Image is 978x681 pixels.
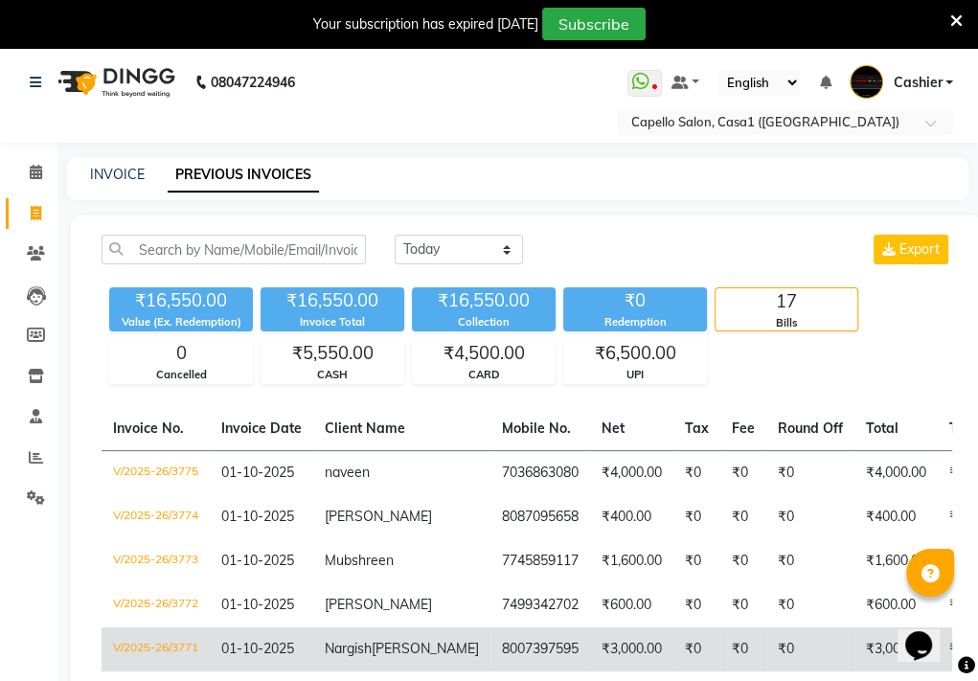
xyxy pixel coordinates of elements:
td: ₹0 [673,450,720,495]
div: CASH [262,367,403,383]
span: Invoice Date [221,420,302,437]
td: ₹3,000.00 [590,627,673,671]
td: ₹0 [673,583,720,627]
td: ₹0 [766,495,854,539]
td: ₹1,600.00 [590,539,673,583]
div: UPI [564,367,706,383]
td: ₹600.00 [590,583,673,627]
td: ₹400.00 [590,495,673,539]
td: ₹3,000.00 [854,627,938,671]
a: INVOICE [90,166,145,183]
td: ₹0 [766,539,854,583]
img: logo [49,56,180,109]
td: ₹0 [673,627,720,671]
input: Search by Name/Mobile/Email/Invoice No [102,235,366,264]
div: ₹0 [563,287,707,314]
div: Your subscription has expired [DATE] [313,14,538,34]
iframe: chat widget [898,604,959,662]
span: Export [899,240,940,258]
td: ₹1,600.00 [854,539,938,583]
div: CARD [413,367,555,383]
td: ₹0 [720,495,766,539]
td: ₹0 [720,539,766,583]
span: naveen [325,464,370,481]
button: Export [874,235,948,264]
td: 8087095658 [490,495,590,539]
td: ₹4,000.00 [854,450,938,495]
span: Fee [732,420,755,437]
div: Collection [412,314,556,330]
div: Cancelled [110,367,252,383]
div: 0 [110,340,252,367]
td: V/2025-26/3771 [102,627,210,671]
td: ₹0 [766,450,854,495]
div: ₹16,550.00 [412,287,556,314]
div: Value (Ex. Redemption) [109,314,253,330]
div: Redemption [563,314,707,330]
span: Total [866,420,898,437]
td: V/2025-26/3775 [102,450,210,495]
span: Invoice No. [113,420,184,437]
span: Client Name [325,420,405,437]
td: ₹0 [673,495,720,539]
span: Cashier [893,73,942,93]
div: ₹16,550.00 [261,287,404,314]
td: ₹0 [720,450,766,495]
td: V/2025-26/3773 [102,539,210,583]
div: Bills [716,315,857,331]
td: ₹0 [766,583,854,627]
div: 17 [716,288,857,315]
td: ₹400.00 [854,495,938,539]
div: ₹4,500.00 [413,340,555,367]
span: 01-10-2025 [221,508,294,525]
div: ₹6,500.00 [564,340,706,367]
img: Cashier [850,65,883,99]
td: V/2025-26/3772 [102,583,210,627]
span: Tax [685,420,709,437]
b: 08047224946 [211,56,295,109]
div: ₹16,550.00 [109,287,253,314]
td: 7036863080 [490,450,590,495]
span: [PERSON_NAME] [372,640,479,657]
td: ₹4,000.00 [590,450,673,495]
td: 8007397595 [490,627,590,671]
span: Nargish [325,640,372,657]
div: Invoice Total [261,314,404,330]
span: 01-10-2025 [221,596,294,613]
td: ₹0 [720,583,766,627]
span: [PERSON_NAME] [325,596,432,613]
span: [PERSON_NAME] [325,508,432,525]
div: ₹5,550.00 [262,340,403,367]
span: 01-10-2025 [221,552,294,569]
td: V/2025-26/3774 [102,495,210,539]
td: ₹0 [673,539,720,583]
span: Net [602,420,625,437]
span: Tip [949,420,970,437]
button: Subscribe [542,8,646,40]
span: Round Off [778,420,843,437]
td: ₹0 [720,627,766,671]
td: ₹0 [766,627,854,671]
span: 01-10-2025 [221,464,294,481]
td: 7745859117 [490,539,590,583]
span: Mubshreen [325,552,394,569]
a: PREVIOUS INVOICES [168,158,319,193]
span: Mobile No. [502,420,571,437]
td: 7499342702 [490,583,590,627]
td: ₹600.00 [854,583,938,627]
span: 01-10-2025 [221,640,294,657]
